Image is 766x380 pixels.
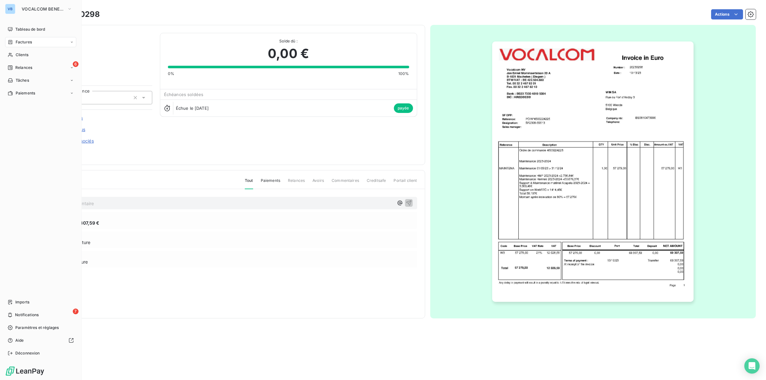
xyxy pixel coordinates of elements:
span: 6 [73,61,79,67]
span: Relances [288,178,305,189]
span: Portail client [394,178,417,189]
span: 100% [398,71,409,77]
span: Relances [15,65,32,71]
a: Aide [5,335,76,346]
span: Aide [15,338,24,343]
span: Clients [16,52,28,58]
span: Paramètres et réglages [15,325,59,331]
span: 7 [73,309,79,314]
span: payée [394,103,413,113]
span: Factures [16,39,32,45]
span: 69 307,59 € [73,220,100,226]
span: Notifications [15,312,39,318]
div: VB [5,4,15,14]
span: Paiements [16,90,35,96]
span: Échéances soldées [164,92,204,97]
span: Commentaires [332,178,359,189]
span: Imports [15,299,29,305]
span: Solde dû : [168,38,409,44]
span: Tout [245,178,253,189]
span: 0,00 € [268,44,309,63]
img: Logo LeanPay [5,366,45,376]
span: Tableau de bord [15,26,45,32]
span: 10437 [50,41,152,46]
span: Tâches [16,78,29,83]
span: Creditsafe [367,178,386,189]
span: Paiements [261,178,280,189]
div: Open Intercom Messenger [744,358,760,374]
img: invoice_thumbnail [492,41,694,302]
span: Avoirs [312,178,324,189]
span: 0% [168,71,174,77]
span: Échue le [DATE] [176,106,209,111]
span: VOCALCOM BENELUX [22,6,64,11]
button: Actions [711,9,743,19]
span: Déconnexion [15,350,40,356]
